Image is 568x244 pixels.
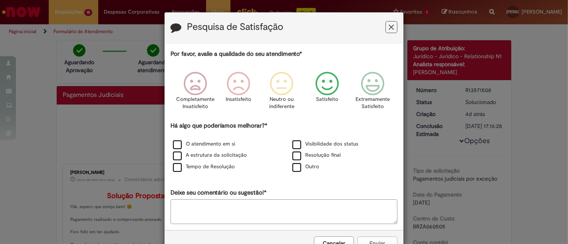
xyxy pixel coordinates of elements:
[175,66,216,120] div: Completamente Insatisfeito
[173,140,235,148] label: O atendimento em si
[171,189,266,197] label: Deixe seu comentário ou sugestão!*
[218,66,259,120] div: Insatisfeito
[304,66,350,120] div: Satisfeito
[292,140,358,148] label: Visibilidade dos status
[352,66,393,120] div: Extremamente Satisfeito
[355,96,390,110] p: Extremamente Satisfeito
[187,22,283,32] label: Pesquisa de Satisfação
[292,163,319,171] label: Outro
[292,152,341,159] label: Resolução final
[267,96,296,110] p: Neutro ou indiferente
[173,163,235,171] label: Tempo de Resolução
[171,122,397,173] div: Há algo que poderíamos melhorar?*
[173,152,247,159] label: A estrutura da solicitação
[316,96,338,103] p: Satisfeito
[226,96,251,103] p: Insatisfeito
[176,96,214,110] p: Completamente Insatisfeito
[171,50,302,58] label: Por favor, avalie a qualidade do seu atendimento*
[261,66,302,120] div: Neutro ou indiferente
